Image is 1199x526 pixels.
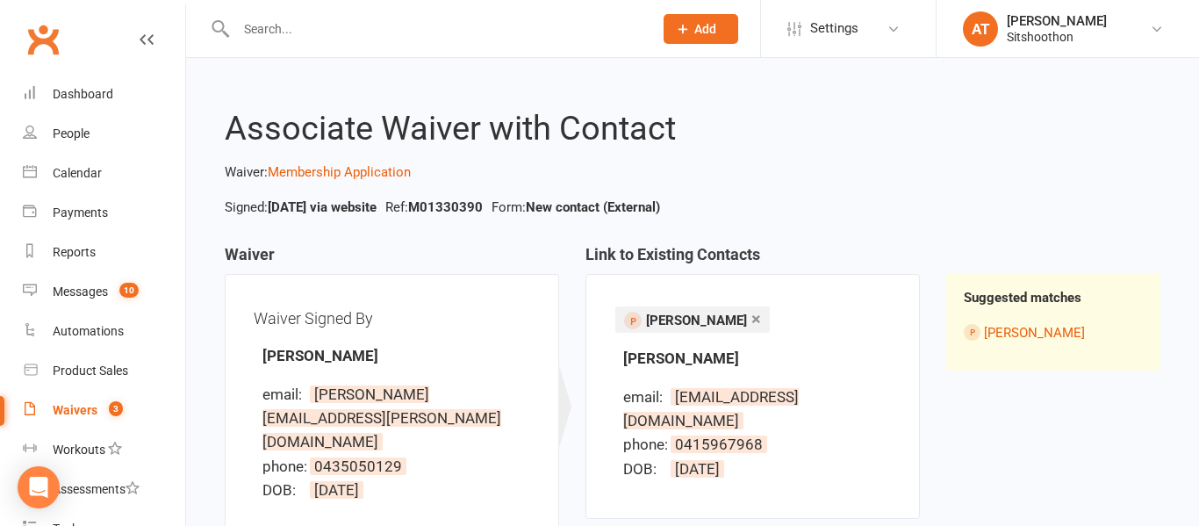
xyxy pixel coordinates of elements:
[53,126,90,141] div: People
[310,481,363,499] span: [DATE]
[109,401,123,416] span: 3
[1007,29,1107,45] div: Sitshoothon
[310,458,406,475] span: 0435050129
[694,22,716,36] span: Add
[23,391,185,430] a: Waivers 3
[53,482,140,496] div: Assessments
[53,166,102,180] div: Calendar
[262,479,306,502] div: DOB:
[23,470,185,509] a: Assessments
[671,436,767,453] span: 0415967968
[262,347,378,364] strong: [PERSON_NAME]
[53,403,97,417] div: Waivers
[53,205,108,220] div: Payments
[671,460,724,478] span: [DATE]
[23,430,185,470] a: Workouts
[262,385,501,450] span: [PERSON_NAME][EMAIL_ADDRESS][PERSON_NAME][DOMAIN_NAME]
[408,199,483,215] strong: M01330390
[585,246,920,274] h3: Link to Existing Contacts
[53,87,113,101] div: Dashboard
[225,162,1160,183] p: Waiver:
[119,283,139,298] span: 10
[623,458,667,481] div: DOB:
[231,17,641,41] input: Search...
[23,312,185,351] a: Automations
[53,364,128,378] div: Product Sales
[623,433,667,457] div: phone:
[23,193,185,233] a: Payments
[810,9,858,48] span: Settings
[53,443,105,457] div: Workouts
[23,272,185,312] a: Messages 10
[487,197,664,218] li: Form:
[23,233,185,272] a: Reports
[963,11,998,47] div: AT
[623,388,799,429] span: [EMAIL_ADDRESS][DOMAIN_NAME]
[381,197,487,218] li: Ref:
[751,305,761,333] a: ×
[623,385,667,409] div: email:
[53,245,96,259] div: Reports
[664,14,738,44] button: Add
[984,325,1085,341] a: [PERSON_NAME]
[262,383,306,407] div: email:
[268,199,377,215] strong: [DATE] via website
[23,351,185,391] a: Product Sales
[964,290,1081,306] strong: Suggested matches
[262,455,306,479] div: phone:
[646,313,747,328] span: [PERSON_NAME]
[225,111,1160,148] h2: Associate Waiver with Contact
[254,303,530,334] div: Waiver Signed By
[18,466,60,508] div: Open Intercom Messenger
[21,18,65,61] a: Clubworx
[1007,13,1107,29] div: [PERSON_NAME]
[23,75,185,114] a: Dashboard
[23,114,185,154] a: People
[526,199,660,215] strong: New contact (External)
[23,154,185,193] a: Calendar
[53,285,108,299] div: Messages
[623,349,739,367] strong: [PERSON_NAME]
[268,164,411,180] a: Membership Application
[220,197,381,218] li: Signed:
[53,324,124,338] div: Automations
[225,246,559,274] h3: Waiver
